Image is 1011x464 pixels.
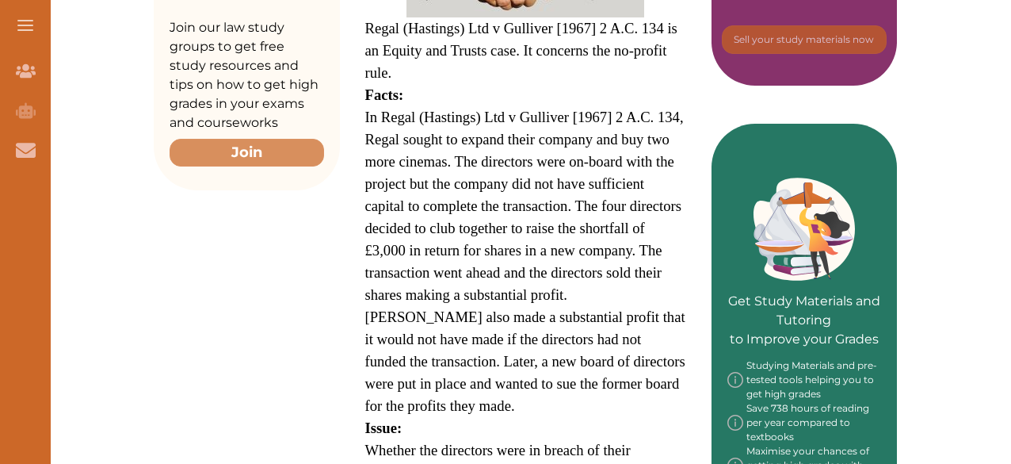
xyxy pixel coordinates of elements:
img: info-img [727,401,743,444]
span: Regal (Hastings) Ltd v Gulliver [1967] 2 A.C. 134 is an Equity and Trusts case. It concerns the n... [365,20,677,81]
span: Issue: [365,420,402,436]
div: Studying Materials and pre-tested tools helping you to get high grades [727,359,882,401]
span: In Regal (Hastings) Ltd v Gulliver [1967] 2 A.C. 134, Regal sought to expand their company and bu... [365,109,685,414]
span: Facts: [365,86,404,103]
button: Join [170,139,324,167]
div: Save 738 hours of reading per year compared to textbooks [727,401,882,444]
p: Get Study Materials and Tutoring to Improve your Grades [727,247,882,349]
img: info-img [727,359,743,401]
img: Green card image [753,178,855,281]
button: [object Object] [722,25,887,54]
p: Sell your study materials now [734,33,874,47]
p: Join our law study groups to get free study resources and tips on how to get high grades in your ... [170,18,324,132]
